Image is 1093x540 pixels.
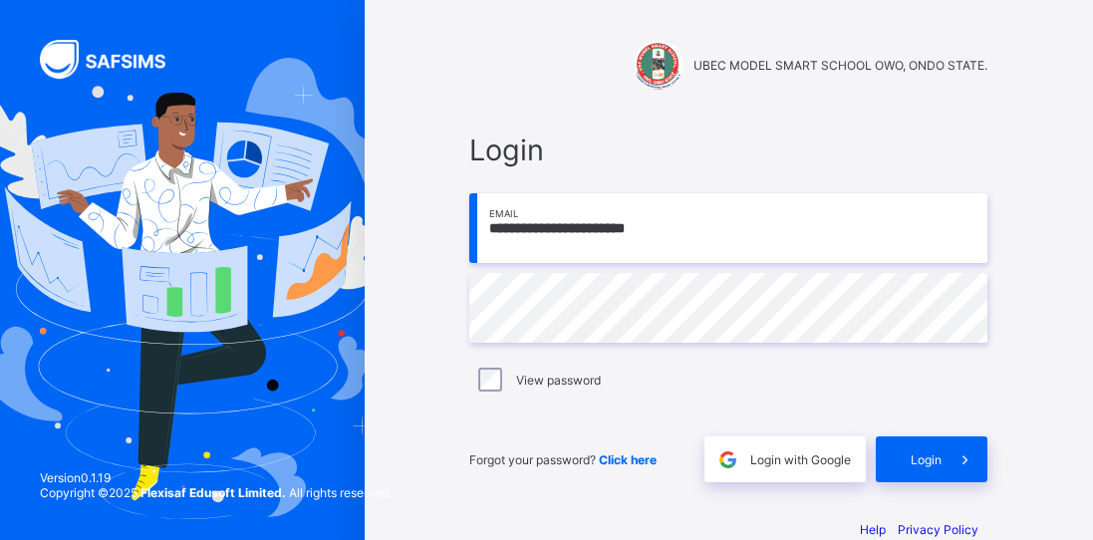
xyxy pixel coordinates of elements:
[40,470,392,485] span: Version 0.1.19
[911,452,942,467] span: Login
[140,485,286,500] strong: Flexisaf Edusoft Limited.
[898,522,978,537] a: Privacy Policy
[40,485,392,500] span: Copyright © 2025 All rights reserved.
[693,58,987,73] span: UBEC MODEL SMART SCHOOL OWO, ONDO STATE.
[469,133,987,167] span: Login
[750,452,851,467] span: Login with Google
[40,40,189,79] img: SAFSIMS Logo
[716,448,739,471] img: google.396cfc9801f0270233282035f929180a.svg
[860,522,886,537] a: Help
[516,373,601,388] label: View password
[599,452,657,467] a: Click here
[469,452,657,467] span: Forgot your password?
